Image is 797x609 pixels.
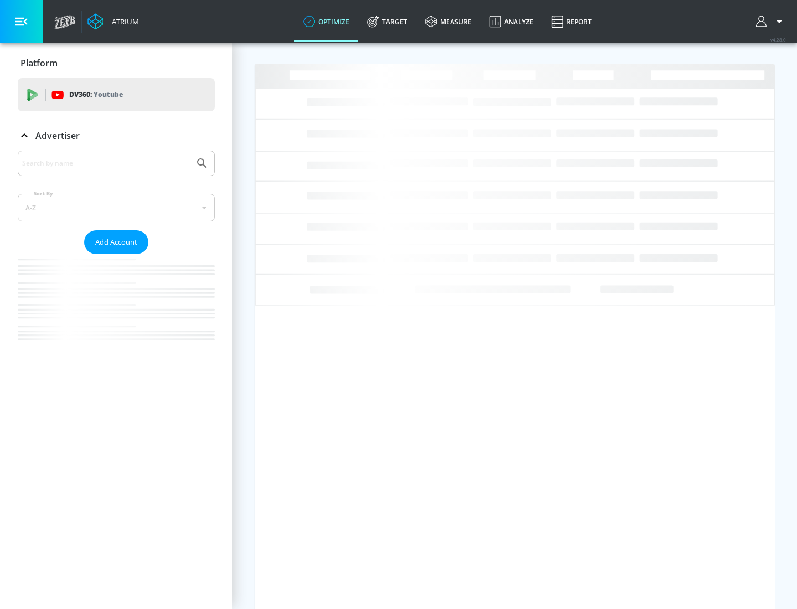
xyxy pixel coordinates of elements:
p: Platform [20,57,58,69]
div: A-Z [18,194,215,221]
div: Atrium [107,17,139,27]
input: Search by name [22,156,190,171]
span: v 4.28.0 [770,37,786,43]
div: Advertiser [18,151,215,362]
p: DV360: [69,89,123,101]
label: Sort By [32,190,55,197]
nav: list of Advertiser [18,254,215,362]
p: Advertiser [35,130,80,142]
button: Add Account [84,230,148,254]
a: Atrium [87,13,139,30]
a: Report [542,2,601,42]
a: measure [416,2,480,42]
p: Youtube [94,89,123,100]
div: Advertiser [18,120,215,151]
a: Target [358,2,416,42]
div: Platform [18,48,215,79]
a: Analyze [480,2,542,42]
a: optimize [294,2,358,42]
span: Add Account [95,236,137,249]
div: DV360: Youtube [18,78,215,111]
